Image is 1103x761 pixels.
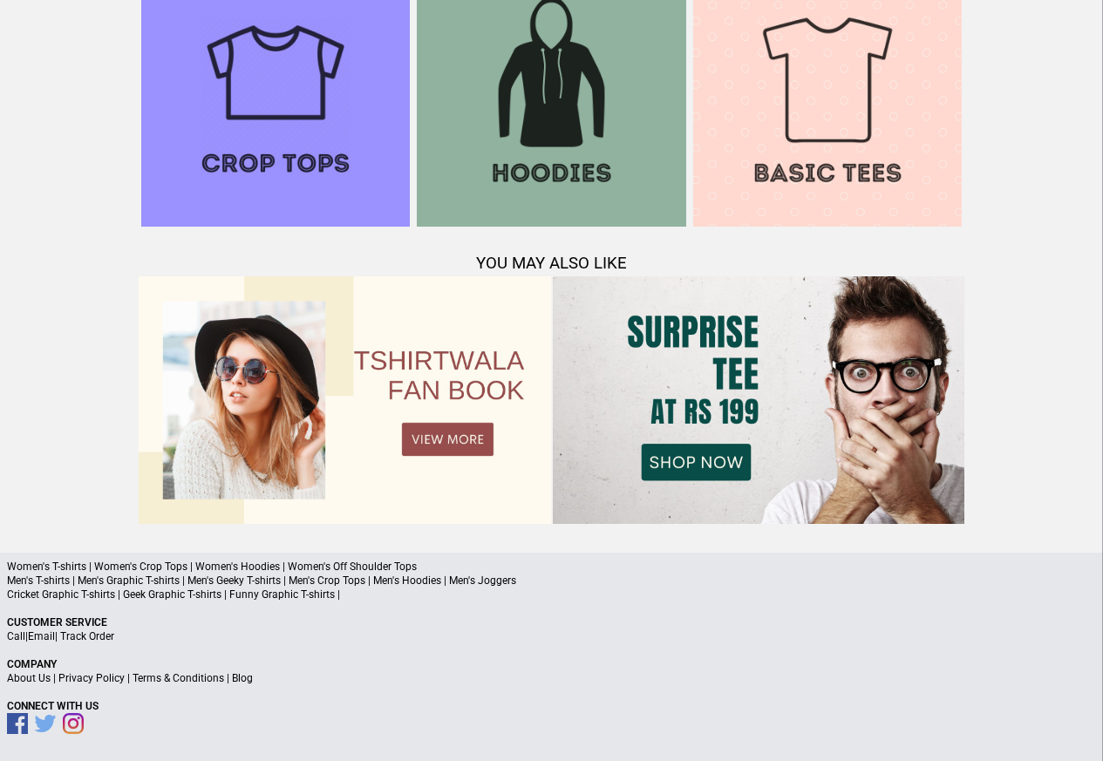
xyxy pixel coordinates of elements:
[7,560,1096,574] p: Women's T-shirts | Women's Crop Tops | Women's Hoodies | Women's Off Shoulder Tops
[7,615,1096,629] p: Customer Service
[7,671,1096,685] p: | | |
[7,672,51,684] a: About Us
[476,254,627,273] span: YOU MAY ALSO LIKE
[7,588,1096,601] p: Cricket Graphic T-shirts | Geek Graphic T-shirts | Funny Graphic T-shirts |
[7,657,1096,671] p: Company
[133,672,224,684] a: Terms & Conditions
[28,630,55,642] a: Email
[7,574,1096,588] p: Men's T-shirts | Men's Graphic T-shirts | Men's Geeky T-shirts | Men's Crop Tops | Men's Hoodies ...
[7,629,1096,643] p: | |
[60,630,114,642] a: Track Order
[7,630,25,642] a: Call
[7,699,1096,713] p: Connect With Us
[58,672,125,684] a: Privacy Policy
[232,672,253,684] a: Blog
